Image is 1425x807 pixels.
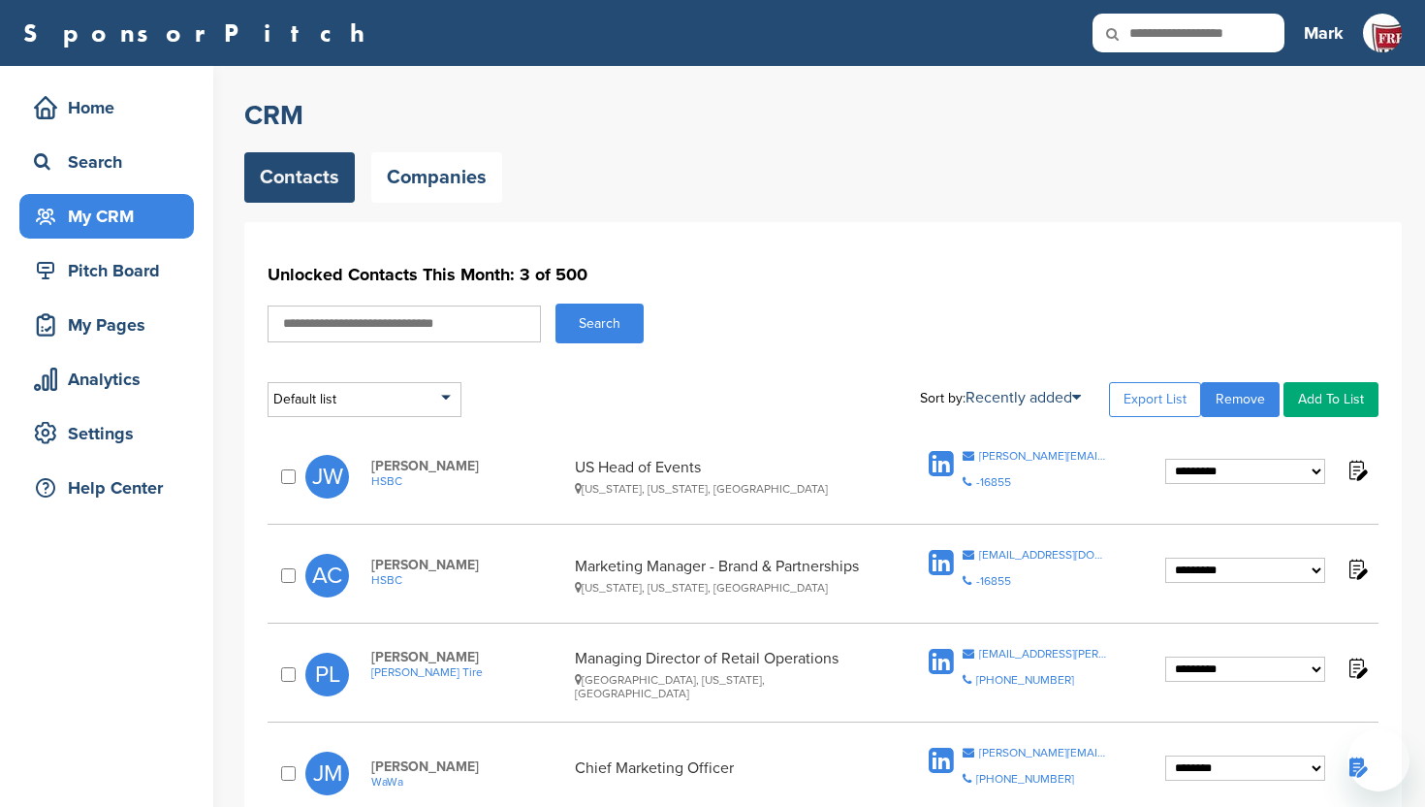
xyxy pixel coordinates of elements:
a: Contacts [244,152,355,203]
div: [EMAIL_ADDRESS][PERSON_NAME][DOMAIN_NAME] [979,648,1108,660]
div: US Head of Events [575,458,878,496]
div: [US_STATE], [US_STATE], [GEOGRAPHIC_DATA] [575,482,878,496]
a: Pitch Board [19,248,194,293]
a: My Pages [19,303,194,347]
h2: CRM [244,98,1402,133]
a: Mark [1304,12,1344,54]
iframe: Button to launch messaging window [1347,729,1409,791]
a: WaWa [371,775,564,789]
div: [PERSON_NAME][EMAIL_ADDRESS][PERSON_NAME][DOMAIN_NAME] [979,450,1108,462]
span: [PERSON_NAME] [371,458,564,474]
div: [PHONE_NUMBER] [976,674,1074,686]
button: Search [555,304,644,343]
div: Managing Director of Retail Operations [575,649,878,700]
div: Search [29,145,194,179]
div: Sort by: [920,390,1081,405]
a: HSBC [371,573,564,587]
a: HSBC [371,474,564,488]
img: Notes [1345,656,1369,680]
a: Recently added [966,388,1081,407]
div: -16855 [976,476,1011,488]
span: [PERSON_NAME] [371,649,564,665]
img: Notes fill [1345,755,1369,779]
div: Default list [268,382,461,417]
span: AC [305,554,349,597]
div: [US_STATE], [US_STATE], [GEOGRAPHIC_DATA] [575,581,878,595]
div: Pitch Board [29,253,194,288]
div: My CRM [29,199,194,234]
span: [PERSON_NAME] [371,759,564,775]
span: [PERSON_NAME] [371,557,564,573]
span: JM [305,752,349,795]
a: Search [19,140,194,184]
span: PL [305,653,349,696]
a: Analytics [19,357,194,402]
div: Settings [29,416,194,451]
div: [GEOGRAPHIC_DATA], [US_STATE], [GEOGRAPHIC_DATA] [575,673,878,700]
div: Help Center [29,470,194,505]
h3: Mark [1304,19,1344,47]
h1: Unlocked Contacts This Month: 3 of 500 [268,257,1378,292]
a: Add To List [1283,382,1378,417]
a: SponsorPitch [23,20,377,46]
a: My CRM [19,194,194,239]
div: My Pages [29,307,194,342]
a: Help Center [19,466,194,510]
img: Notes [1345,557,1369,581]
div: [EMAIL_ADDRESS][DOMAIN_NAME] [979,549,1108,561]
div: Analytics [29,362,194,397]
div: [PHONE_NUMBER] [976,773,1074,785]
div: Chief Marketing Officer [575,759,878,789]
a: Companies [371,152,502,203]
span: JW [305,455,349,499]
a: Home [19,85,194,130]
a: Remove [1201,382,1280,417]
div: -16855 [976,575,1011,587]
a: [PERSON_NAME] Tire [371,665,564,679]
a: Settings [19,411,194,456]
div: Home [29,90,194,125]
a: Export List [1109,382,1201,417]
img: Notes [1345,458,1369,482]
div: [PERSON_NAME][EMAIL_ADDRESS][PERSON_NAME][DOMAIN_NAME] [979,747,1108,759]
div: Marketing Manager - Brand & Partnerships [575,557,878,595]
